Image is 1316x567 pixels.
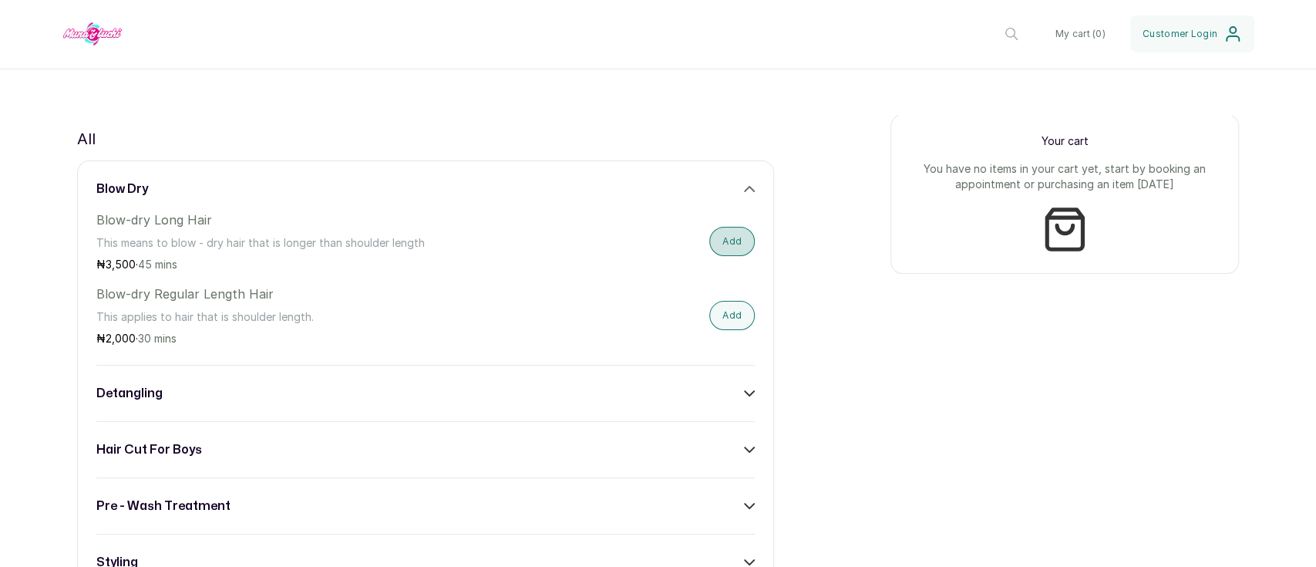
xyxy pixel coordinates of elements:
[96,384,163,403] h3: detangling
[96,285,557,303] p: Blow-dry Regular Length Hair
[96,440,202,459] h3: hair cut for boys
[96,497,231,515] h3: pre - wash treatment
[138,258,177,271] span: 45 mins
[1143,28,1217,40] span: Customer Login
[62,12,123,56] img: business logo
[910,133,1220,149] p: Your cart
[1130,15,1254,52] button: Customer Login
[709,227,755,256] button: Add
[138,332,177,345] span: 30 mins
[96,309,557,325] p: This applies to hair that is shoulder length.
[96,211,557,229] p: Blow-dry Long Hair
[96,331,557,346] p: ₦ ·
[709,301,755,330] button: Add
[96,235,557,251] p: This means to blow - dry hair that is longer than shoulder length
[106,332,136,345] span: 2,000
[910,161,1220,192] p: You have no items in your cart yet, start by booking an appointment or purchasing an item [DATE]
[77,127,96,151] p: All
[106,258,136,271] span: 3,500
[1042,15,1117,52] button: My cart (0)
[96,257,557,272] p: ₦ ·
[96,180,148,198] h3: blow dry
